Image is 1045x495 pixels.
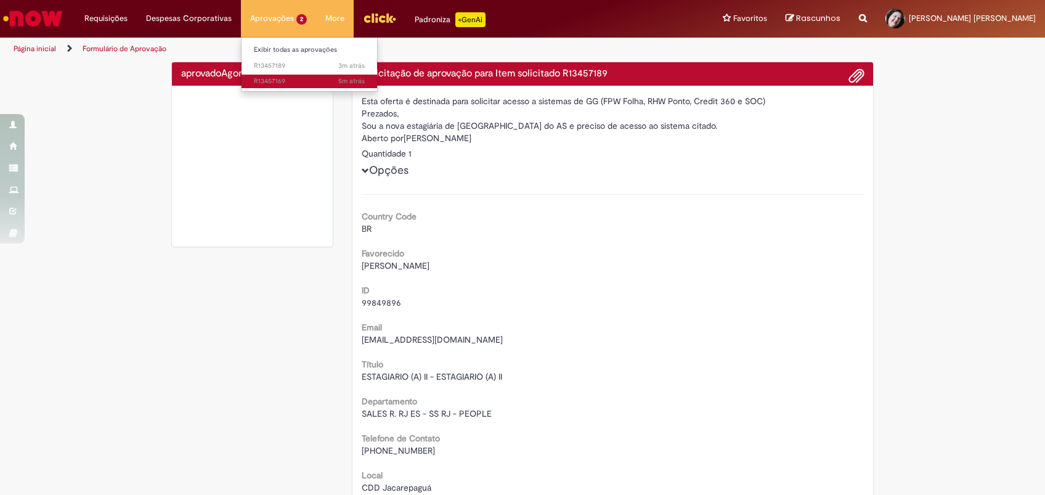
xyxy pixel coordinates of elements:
[250,12,294,25] span: Aprovações
[242,75,377,88] a: Aberto R13457169 :
[254,61,365,71] span: R13457189
[254,76,365,86] span: R13457169
[362,445,435,456] span: [PHONE_NUMBER]
[786,13,840,25] a: Rascunhos
[362,285,370,296] b: ID
[362,68,864,80] h4: Solicitação de aprovação para Item solicitado R13457189
[362,433,440,444] b: Telefone de Contato
[242,59,377,73] a: Aberto R13457189 :
[362,260,429,271] span: [PERSON_NAME]
[362,371,502,382] span: ESTAGIARIO (A) II - ESTAGIARIO (A) II
[362,408,492,419] span: SALES R. RJ ES - SS RJ - PEOPLE
[362,297,401,308] span: 99849896
[733,12,767,25] span: Favoritos
[362,359,383,370] b: Título
[362,132,404,144] label: Aberto por
[181,68,323,80] h4: aprovado
[181,95,323,237] img: sucesso_1.gif
[338,76,365,86] span: 5m atrás
[362,396,417,407] b: Departamento
[338,61,365,70] span: 3m atrás
[83,44,166,54] a: Formulário de Aprovação
[415,12,486,27] div: Padroniza
[362,120,864,132] div: Sou a nova estagiária de [GEOGRAPHIC_DATA] do AS e preciso de acesso ao sistema citado.
[362,248,404,259] b: Favorecido
[14,44,56,54] a: Página inicial
[455,12,486,27] p: +GenAi
[221,67,280,80] span: Agora mesmo
[325,12,344,25] span: More
[9,38,688,60] ul: Trilhas de página
[242,43,377,57] a: Exibir todas as aprovações
[362,322,382,333] b: Email
[146,12,232,25] span: Despesas Corporativas
[362,334,503,345] span: [EMAIL_ADDRESS][DOMAIN_NAME]
[362,95,864,107] div: Esta oferta é destinada para solicitar acesso a sistemas de GG (FPW Folha, RHW Ponto, Credit 360 ...
[363,9,396,27] img: click_logo_yellow_360x200.png
[241,37,378,92] ul: Aprovações
[362,223,372,234] span: BR
[1,6,65,31] img: ServiceNow
[338,76,365,86] time: 28/08/2025 11:27:07
[84,12,128,25] span: Requisições
[796,12,840,24] span: Rascunhos
[362,211,417,222] b: Country Code
[221,67,280,80] time: 28/08/2025 11:31:41
[296,14,307,25] span: 2
[362,470,383,481] b: Local
[909,13,1036,23] span: [PERSON_NAME] [PERSON_NAME]
[362,132,864,147] div: [PERSON_NAME]
[362,147,864,160] div: Quantidade 1
[338,61,365,70] time: 28/08/2025 11:28:59
[362,482,431,493] span: CDD Jacarepaguá
[362,107,864,120] div: Prezados,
